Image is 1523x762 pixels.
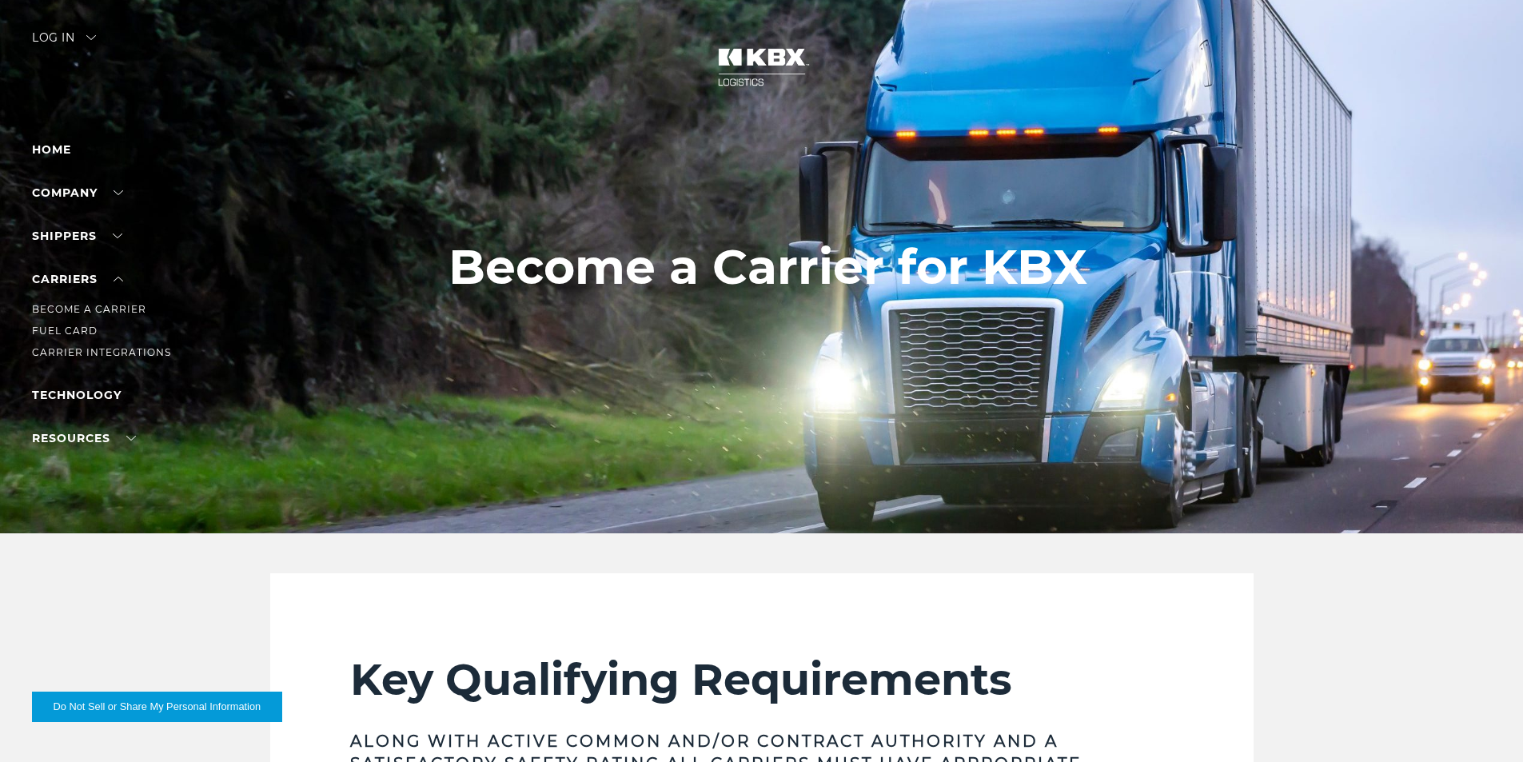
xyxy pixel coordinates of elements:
[32,229,122,243] a: SHIPPERS
[86,35,96,40] img: arrow
[32,272,123,286] a: Carriers
[32,32,96,55] div: Log in
[32,388,122,402] a: Technology
[350,653,1174,706] h2: Key Qualifying Requirements
[702,32,822,102] img: kbx logo
[32,142,71,157] a: Home
[32,346,171,358] a: Carrier Integrations
[32,431,136,445] a: RESOURCES
[449,240,1087,294] h1: Become a Carrier for KBX
[32,186,123,200] a: Company
[32,692,282,722] button: Do Not Sell or Share My Personal Information
[32,325,98,337] a: Fuel Card
[32,303,146,315] a: Become a Carrier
